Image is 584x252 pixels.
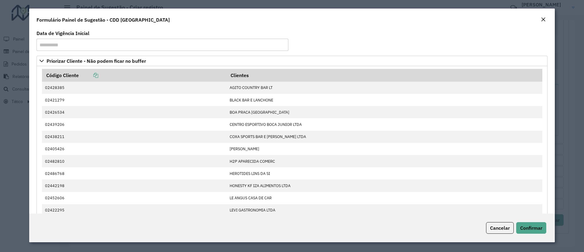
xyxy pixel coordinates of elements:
[42,106,227,118] td: 02426534
[227,204,542,216] td: LEVI GASTRONOMIA LTDA
[36,30,89,37] label: Data de Vigência Inicial
[490,225,510,231] span: Cancelar
[227,143,542,155] td: [PERSON_NAME]
[42,131,227,143] td: 02438211
[42,143,227,155] td: 02405426
[539,16,547,24] button: Close
[42,192,227,204] td: 02452606
[42,94,227,106] td: 02421279
[227,155,542,167] td: H2P APARECIDA COMERC
[42,167,227,179] td: 02486768
[227,131,542,143] td: COXA SPORTS BAR E [PERSON_NAME] LTDA
[42,204,227,216] td: 02422295
[541,17,546,22] em: Fechar
[227,69,542,82] th: Clientes
[47,59,146,63] span: Priorizar Cliente - Não podem ficar no buffer
[227,179,542,192] td: HONESTY KF IZA ALIMENTOS LTDA
[227,94,542,106] td: BLACK BAR E LANCHONE
[42,82,227,94] td: 02428385
[36,16,170,23] h4: Formulário Painel de Sugestão - CDD [GEOGRAPHIC_DATA]
[42,118,227,130] td: 02439206
[520,225,542,231] span: Confirmar
[227,118,542,130] td: CENTRO ESPORTIVO BOCA JUNIOR LTDA
[227,192,542,204] td: LE ANGUS CASA DE CAR
[42,69,227,82] th: Código Cliente
[227,82,542,94] td: AGITO COUNTRY BAR LT
[36,56,547,66] a: Priorizar Cliente - Não podem ficar no buffer
[42,179,227,192] td: 02442198
[79,72,98,78] a: Copiar
[42,155,227,167] td: 02482810
[516,222,546,234] button: Confirmar
[227,106,542,118] td: BOA PRACA [GEOGRAPHIC_DATA]
[227,167,542,179] td: HEROTIDES LINS DA SI
[486,222,514,234] button: Cancelar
